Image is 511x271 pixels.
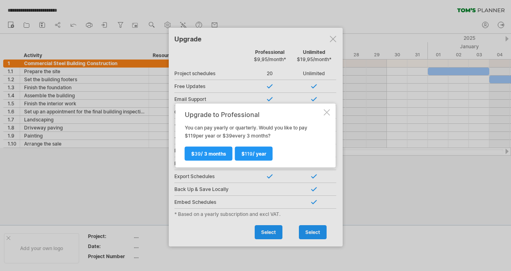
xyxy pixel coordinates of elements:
a: $119/ year [235,147,273,161]
div: You can pay yearly or quarterly. Would you like to pay $ per year or $ every 3 months? [185,111,322,160]
span: $ / 3 months [191,151,226,157]
span: 119 [188,133,196,139]
span: $ / year [241,151,266,157]
span: 39 [226,133,232,139]
span: 119 [245,151,253,157]
span: 39 [194,151,201,157]
div: Upgrade to Professional [185,111,322,118]
a: $39/ 3 months [185,147,233,161]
